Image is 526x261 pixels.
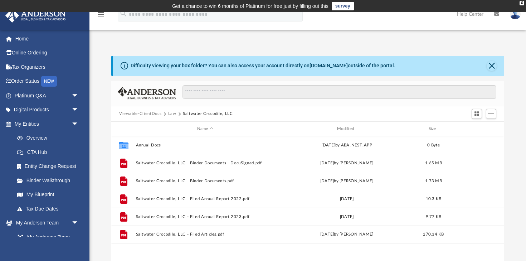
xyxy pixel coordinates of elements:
[10,145,89,159] a: CTA Hub
[310,63,348,68] a: [DOMAIN_NAME]
[3,9,68,23] img: Anderson Advisors Platinum Portal
[72,88,86,103] span: arrow_drop_down
[5,88,89,103] a: Platinum Q&Aarrow_drop_down
[487,61,497,71] button: Close
[120,10,127,18] i: search
[97,10,105,19] i: menu
[419,126,448,132] div: Size
[278,142,416,149] div: [DATE] by ABA_NEST_APP
[427,143,440,147] span: 0 Byte
[10,230,82,244] a: My Anderson Team
[423,233,444,237] span: 270.34 KB
[136,197,274,201] button: Saltwater Crocodile, LLC - Filed Annual Report 2022.pdf
[10,159,89,174] a: Entity Change Request
[278,196,416,202] div: [DATE]
[5,117,89,131] a: My Entitiesarrow_drop_down
[10,173,89,188] a: Binder Walkthrough
[172,2,328,10] div: Get a chance to win 6 months of Platinum for free just by filling out this
[472,109,482,119] button: Switch to Grid View
[425,161,442,165] span: 1.65 MB
[5,60,89,74] a: Tax Organizers
[5,74,89,89] a: Order StatusNEW
[136,143,274,148] button: Annual Docs
[41,76,57,87] div: NEW
[183,111,233,117] button: Saltwater Crocodile, LLC
[278,160,416,166] div: [DATE] by [PERSON_NAME]
[131,62,395,69] div: Difficulty viewing your box folder? You can also access your account directly on outside of the p...
[277,126,416,132] div: Modified
[136,126,274,132] div: Name
[136,214,274,219] button: Saltwater Crocodile, LLC - Filed Annual Report 2023.pdf
[426,197,442,201] span: 10.3 KB
[278,214,416,220] div: [DATE]
[510,9,521,19] img: User Pic
[115,126,132,132] div: id
[72,216,86,231] span: arrow_drop_down
[520,1,524,5] div: close
[5,216,86,230] a: My Anderson Teamarrow_drop_down
[486,109,497,119] button: Add
[72,117,86,131] span: arrow_drop_down
[97,14,105,19] a: menu
[426,215,442,219] span: 9.77 KB
[278,178,416,184] div: [DATE] by [PERSON_NAME]
[182,85,496,99] input: Search files and folders
[10,188,86,202] a: My Blueprint
[5,32,89,46] a: Home
[425,179,442,183] span: 1.73 MB
[5,103,89,117] a: Digital Productsarrow_drop_down
[136,232,274,237] button: Saltwater Crocodile, LLC - Filed Articles.pdf
[72,103,86,117] span: arrow_drop_down
[10,131,89,145] a: Overview
[136,179,274,183] button: Saltwater Crocodile, LLC - Binder Documents.pdf
[5,46,89,60] a: Online Ordering
[10,202,89,216] a: Tax Due Dates
[119,111,161,117] button: Viewable-ClientDocs
[332,2,354,10] a: survey
[278,232,416,238] div: [DATE] by [PERSON_NAME]
[168,111,176,117] button: Law
[136,161,274,165] button: Saltwater Crocodile, LLC - Binder Documents - DocuSigned.pdf
[451,126,501,132] div: id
